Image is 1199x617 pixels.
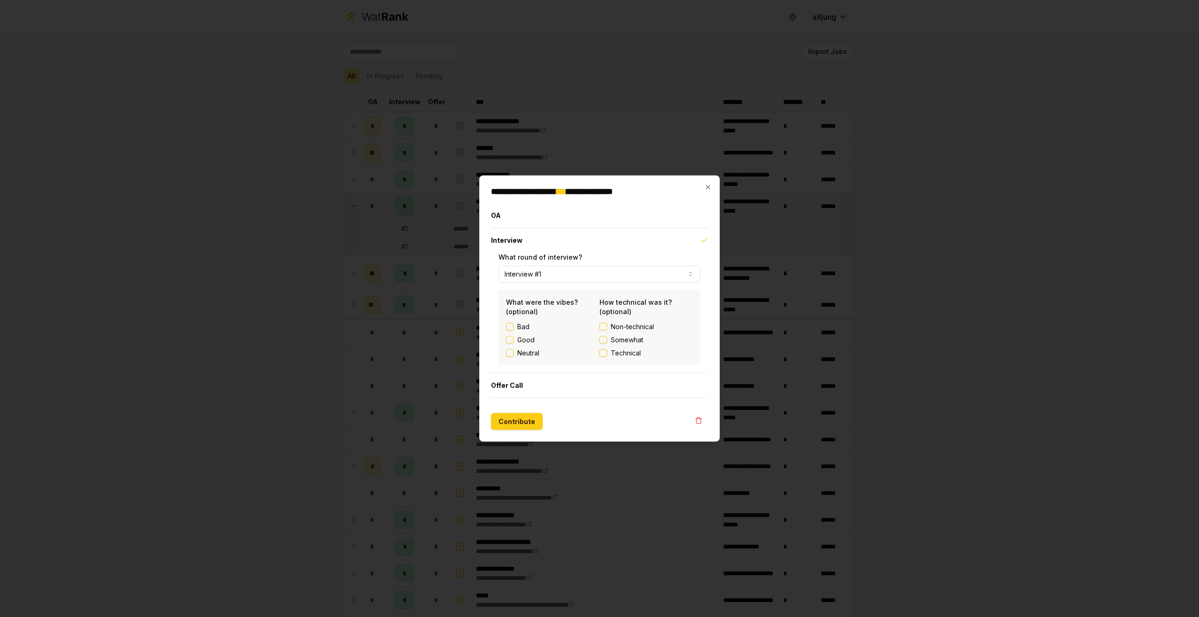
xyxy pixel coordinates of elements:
[599,323,607,331] button: Non-technical
[506,298,578,316] label: What were the vibes? (optional)
[498,253,582,261] label: What round of interview?
[491,253,708,373] div: Interview
[599,298,672,316] label: How technical was it? (optional)
[517,322,529,332] label: Bad
[491,413,543,430] button: Contribute
[491,203,708,228] button: OA
[599,349,607,357] button: Technical
[599,336,607,344] button: Somewhat
[611,322,654,332] span: Non-technical
[517,348,539,358] label: Neutral
[491,228,708,253] button: Interview
[517,335,535,345] label: Good
[491,373,708,398] button: Offer Call
[611,348,641,358] span: Technical
[611,335,643,345] span: Somewhat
